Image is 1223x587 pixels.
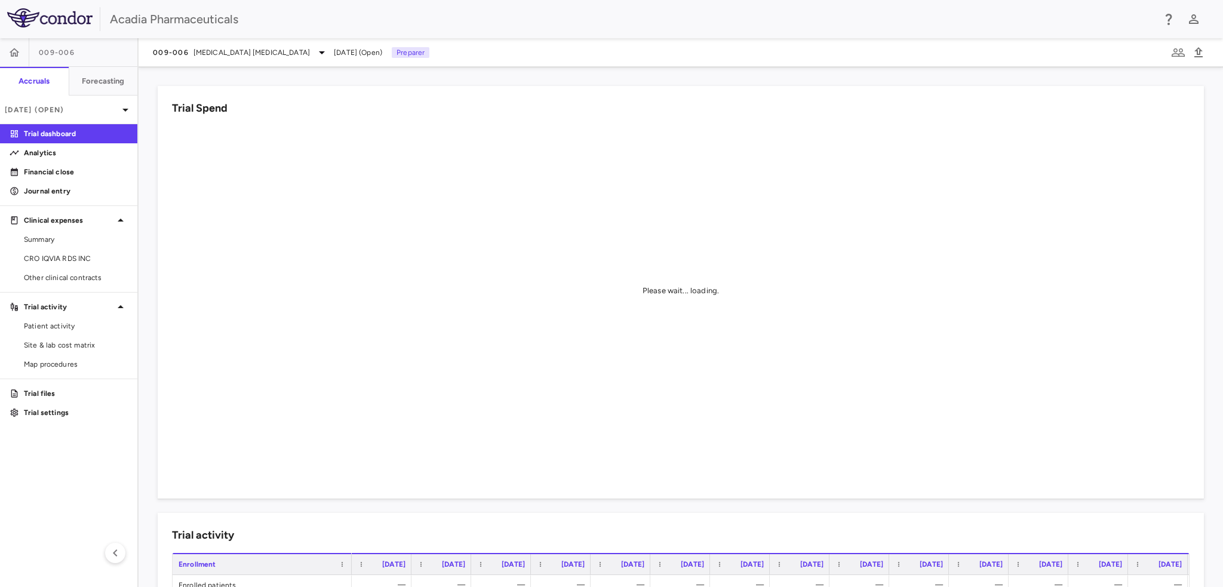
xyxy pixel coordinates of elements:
span: [DATE] [1159,560,1182,568]
p: Preparer [392,47,429,58]
span: [DATE] [800,560,823,568]
span: Patient activity [24,321,128,331]
p: Trial settings [24,407,128,418]
div: Acadia Pharmaceuticals [110,10,1154,28]
span: CRO IQVIA RDS INC [24,253,128,264]
span: [DATE] (Open) [334,47,382,58]
span: [DATE] [502,560,525,568]
span: [DATE] [860,560,883,568]
span: [DATE] [740,560,764,568]
h6: Trial Spend [172,100,228,116]
p: Trial activity [24,302,113,312]
span: Site & lab cost matrix [24,340,128,351]
span: [DATE] [681,560,704,568]
div: Please wait... loading. [643,285,719,296]
p: [DATE] (Open) [5,105,118,115]
p: Journal entry [24,186,128,196]
p: Clinical expenses [24,215,113,226]
p: Trial dashboard [24,128,128,139]
p: Trial files [24,388,128,399]
h6: Trial activity [172,527,234,543]
img: logo-full-SnFGN8VE.png [7,8,93,27]
h6: Forecasting [82,76,125,87]
span: Other clinical contracts [24,272,128,283]
span: Map procedures [24,359,128,370]
span: [DATE] [1099,560,1122,568]
span: [DATE] [561,560,585,568]
span: [DATE] [920,560,943,568]
span: Enrollment [179,560,216,568]
span: 009-006 [39,48,75,57]
span: [DATE] [442,560,465,568]
span: [DATE] [621,560,644,568]
span: 009-006 [153,48,189,57]
span: [DATE] [382,560,405,568]
span: [DATE] [979,560,1003,568]
p: Financial close [24,167,128,177]
span: Summary [24,234,128,245]
h6: Accruals [19,76,50,87]
p: Analytics [24,147,128,158]
span: [DATE] [1039,560,1062,568]
span: [MEDICAL_DATA] [MEDICAL_DATA] [193,47,310,58]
